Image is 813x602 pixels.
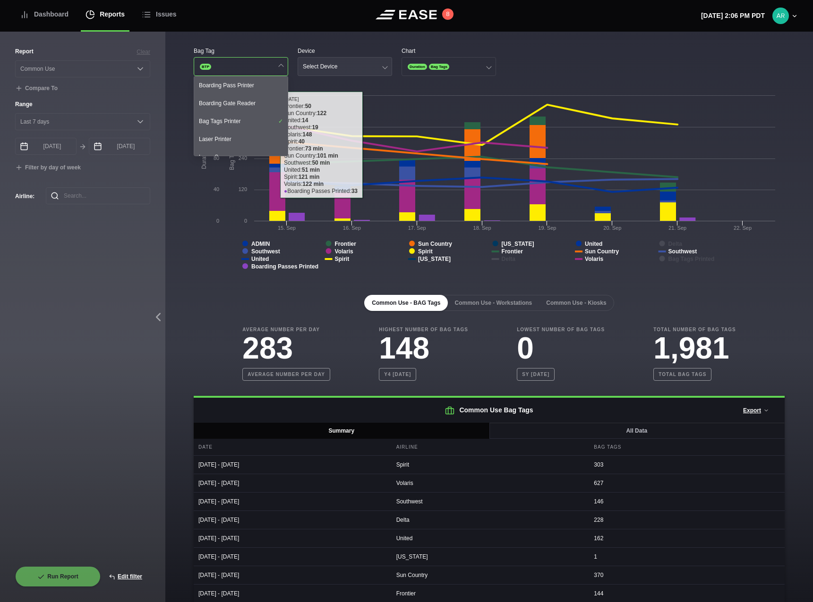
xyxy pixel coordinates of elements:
div: [DATE] - [DATE] [194,456,389,474]
button: All Data [489,423,785,439]
label: Report [15,47,34,56]
tspan: 21. Sep [668,225,686,231]
h3: 0 [517,333,605,363]
div: [DATE] - [DATE] [194,548,389,566]
tspan: 17. Sep [408,225,426,231]
tspan: Bag Tags [229,147,235,170]
div: 162 [589,529,785,547]
span: Bag Tags [429,64,449,70]
button: 8 [442,8,454,20]
b: Y4 [DATE] [379,368,416,381]
text: 0 [244,218,247,224]
b: Lowest Number of Bag Tags [517,326,605,333]
tspan: ADMIN [251,241,270,247]
div: Chart [402,47,496,55]
div: [DATE] - [DATE] [194,511,389,529]
div: 627 [589,474,785,492]
button: Export [735,400,777,421]
div: 370 [589,566,785,584]
tspan: Volaris [585,256,603,262]
button: Common Use - Workstations [447,295,539,311]
div: Spirit [392,456,587,474]
div: Volaris [392,474,587,492]
tspan: Duration [201,148,207,169]
tspan: Boarding Passes Printed [251,263,318,270]
div: Laser Printer [194,130,288,148]
div: Boarding Gate Reader [194,94,288,112]
tspan: Southwest [251,248,280,255]
div: [US_STATE] [392,548,587,566]
div: Device [298,47,392,55]
div: [DATE] - [DATE] [194,566,389,584]
div: 146 [589,493,785,510]
label: Airline : [15,192,31,201]
div: Delta [392,511,587,529]
b: Total bag tags [653,368,711,381]
b: Total Number of Bag Tags [653,326,736,333]
div: Airline [392,439,587,455]
b: Average number per day [242,368,330,381]
span: Duration [408,64,427,70]
tspan: Sun Country [585,248,619,255]
div: Bag Tag [194,47,288,55]
input: mm/dd/yyyy [89,138,150,155]
button: Clear [137,48,150,56]
h3: 283 [242,333,330,363]
div: Date [194,439,389,455]
div: 228 [589,511,785,529]
button: Common Use - BAG Tags [364,295,448,311]
tspan: 18. Sep [473,225,491,231]
tspan: Spirit [418,248,433,255]
button: Select Device [298,57,392,76]
text: 120 [239,186,247,192]
p: [DATE] 2:06 PM PDT [701,11,765,21]
div: 303 [589,456,785,474]
tspan: Bag Tags Printed [668,256,715,262]
div: Bag Tags [589,439,785,455]
button: Compare To [15,85,58,92]
span: BTP [200,64,211,70]
tspan: Volaris [335,248,353,255]
div: [DATE] - [DATE] [194,493,389,510]
div: Laser Scanner [194,148,288,166]
tspan: United [585,241,602,247]
tspan: Southwest [668,248,697,255]
tspan: 22. Sep [734,225,752,231]
div: Boarding Pass Printer [194,76,288,94]
tspan: 19. Sep [538,225,556,231]
label: Range [15,100,150,109]
tspan: 15. Sep [278,225,296,231]
button: Summary [194,423,490,439]
div: Bag Tags Printer [194,112,288,130]
b: SY [DATE] [517,368,555,381]
input: mm/dd/yyyy [15,138,77,155]
h3: 1,981 [653,333,736,363]
tspan: United [251,256,269,262]
button: Common Use - Kiosks [539,295,614,311]
button: Filter by day of week [15,164,81,172]
text: 0 [216,218,219,224]
div: 1 [589,548,785,566]
div: Sun Country [392,566,587,584]
tspan: 20. Sep [603,225,621,231]
img: a24b13ddc5ef85e700be98281bdfe638 [772,8,789,24]
text: 40 [214,186,219,192]
text: 240 [239,155,247,161]
tspan: Sun Country [418,241,452,247]
tspan: Frontier [502,248,523,255]
b: Average Number Per Day [242,326,330,333]
text: 80 [214,155,219,161]
div: [DATE] - [DATE] [194,529,389,547]
h3: 148 [379,333,468,363]
button: DurationBag Tags [402,57,496,76]
b: Highest Number of Bag Tags [379,326,468,333]
tspan: [US_STATE] [502,241,534,247]
tspan: Delta [668,241,683,247]
div: [DATE] - [DATE] [194,474,389,492]
div: Southwest [392,493,587,510]
input: Search... [46,187,150,204]
div: United [392,529,587,547]
tspan: Frontier [335,241,357,247]
tspan: Spirit [335,256,350,262]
